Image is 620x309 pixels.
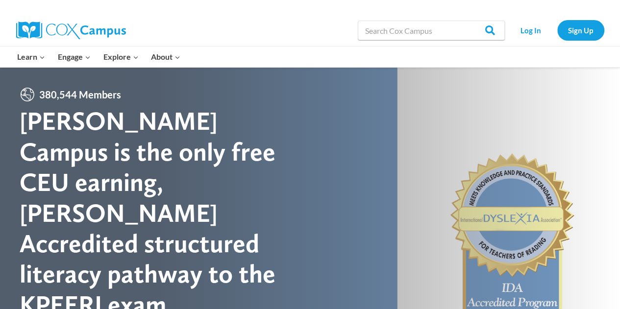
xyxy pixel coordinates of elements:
nav: Primary Navigation [11,47,187,67]
a: Sign Up [557,20,604,40]
button: Child menu of Learn [11,47,52,67]
a: Log In [510,20,552,40]
input: Search Cox Campus [358,21,505,40]
span: 380,544 Members [35,87,125,102]
img: Cox Campus [16,22,126,39]
button: Child menu of Explore [97,47,145,67]
nav: Secondary Navigation [510,20,604,40]
button: Child menu of About [145,47,187,67]
button: Child menu of Engage [51,47,97,67]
